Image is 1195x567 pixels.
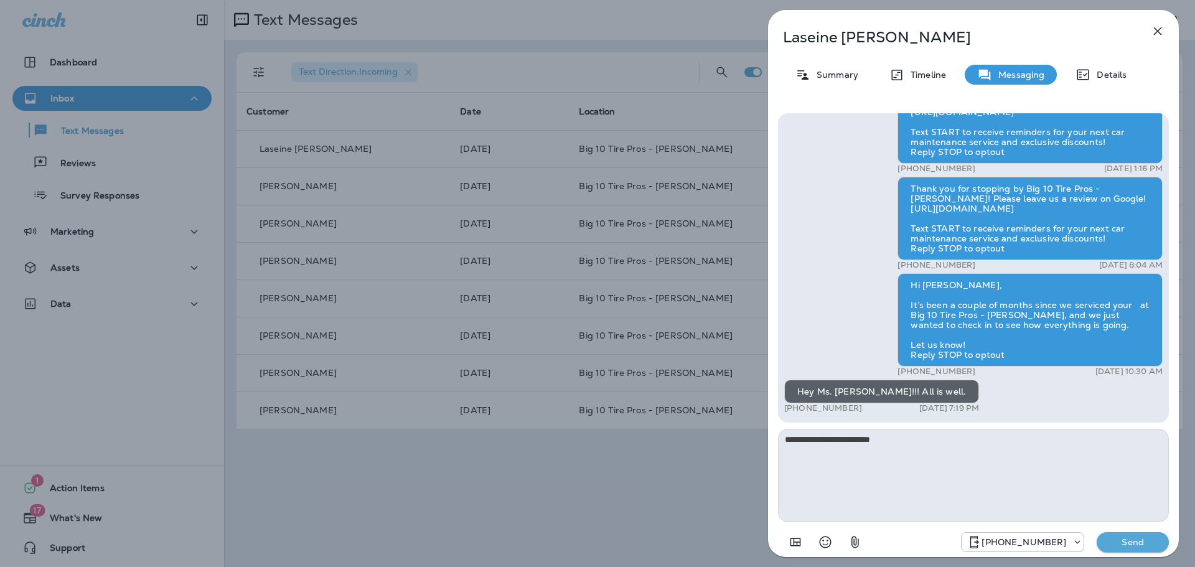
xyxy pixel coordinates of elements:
button: Send [1097,532,1169,552]
p: Laseine [PERSON_NAME] [783,29,1123,46]
p: [PHONE_NUMBER] [897,164,975,174]
p: Summary [810,70,858,80]
div: Thank you for stopping by Big 10 Tire Pros - [PERSON_NAME]! Please leave us a review on Google! [... [897,80,1163,164]
div: Hey Ms. [PERSON_NAME]!!! All is well. [784,380,979,403]
p: [PHONE_NUMBER] [897,260,975,270]
p: [PHONE_NUMBER] [982,537,1066,547]
p: [DATE] 7:19 PM [919,403,979,413]
p: Timeline [904,70,946,80]
p: [PHONE_NUMBER] [784,403,862,413]
p: [DATE] 10:30 AM [1095,367,1163,377]
div: Thank you for stopping by Big 10 Tire Pros - [PERSON_NAME]! Please leave us a review on Google! [... [897,177,1163,260]
p: [PHONE_NUMBER] [897,367,975,377]
p: Details [1090,70,1127,80]
p: Messaging [992,70,1044,80]
p: Send [1107,537,1159,548]
p: [DATE] 1:16 PM [1104,164,1163,174]
button: Select an emoji [813,530,838,555]
p: [DATE] 8:04 AM [1099,260,1163,270]
div: +1 (601) 808-4206 [962,535,1084,550]
div: Hi [PERSON_NAME], It’s been a couple of months since we serviced your at Big 10 Tire Pros - [PERS... [897,273,1163,367]
button: Add in a premade template [783,530,808,555]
